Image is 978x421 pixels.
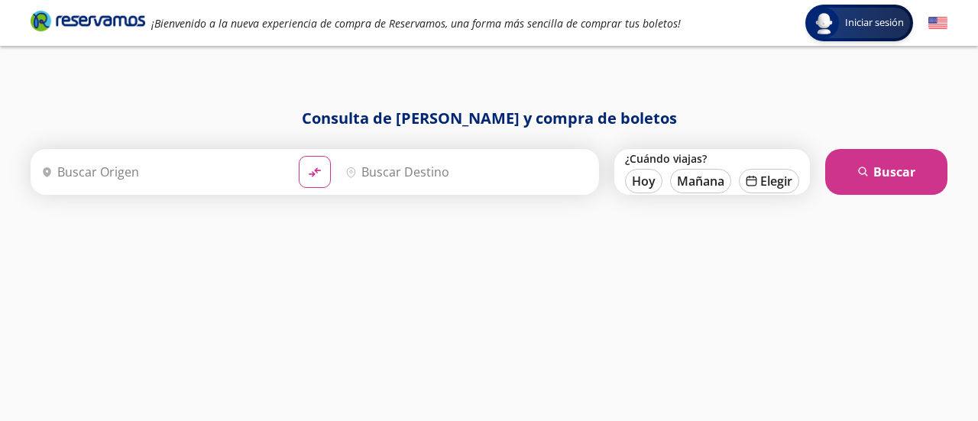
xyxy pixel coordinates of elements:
[339,153,591,191] input: Buscar Destino
[928,14,947,33] button: English
[31,9,145,32] i: Brand Logo
[825,149,947,195] button: Buscar
[625,169,662,193] button: Hoy
[35,153,287,191] input: Buscar Origen
[739,169,799,193] button: Elegir
[839,15,910,31] span: Iniciar sesión
[31,9,145,37] a: Brand Logo
[31,107,947,130] h1: Consulta de [PERSON_NAME] y compra de boletos
[625,151,799,166] label: ¿Cuándo viajas?
[151,16,681,31] em: ¡Bienvenido a la nueva experiencia de compra de Reservamos, una forma más sencilla de comprar tus...
[670,169,731,193] button: Mañana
